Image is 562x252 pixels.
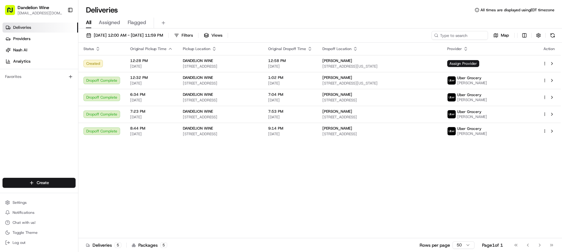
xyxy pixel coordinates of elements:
[322,46,352,51] span: Dropoff Location
[183,126,213,131] span: DANDELION WINE
[183,131,258,136] span: [STREET_ADDRESS]
[18,4,49,11] button: Dandelion Wine
[268,115,312,120] span: [DATE]
[13,25,31,30] span: Deliveries
[322,131,437,136] span: [STREET_ADDRESS]
[3,56,78,66] a: Analytics
[13,210,34,215] span: Notifications
[448,76,456,85] img: uber-new-logo.jpeg
[183,81,258,86] span: [STREET_ADDRESS]
[268,131,312,136] span: [DATE]
[457,126,481,131] span: Uber Grocery
[183,58,213,63] span: DANDELION WINE
[13,47,27,53] span: Nash AI
[268,126,312,131] span: 9:14 PM
[13,36,30,42] span: Providers
[448,127,456,135] img: uber-new-logo.jpeg
[94,33,163,38] span: [DATE] 12:00 AM - [DATE] 11:59 PM
[130,46,167,51] span: Original Pickup Time
[457,80,487,85] span: [PERSON_NAME]
[183,98,258,103] span: [STREET_ADDRESS]
[322,126,352,131] span: [PERSON_NAME]
[457,109,481,114] span: Uber Grocery
[482,242,503,248] div: Page 1 of 1
[322,64,437,69] span: [STREET_ADDRESS][US_STATE]
[322,109,352,114] span: [PERSON_NAME]
[3,3,65,18] button: Dandelion Wine[EMAIL_ADDRESS][DOMAIN_NAME]
[543,46,556,51] div: Action
[130,92,173,97] span: 6:34 PM
[13,200,27,205] span: Settings
[130,126,173,131] span: 8:44 PM
[160,242,167,248] div: 5
[201,31,225,40] button: Views
[501,33,509,38] span: Map
[3,72,76,82] div: Favorites
[432,31,488,40] input: Type to search
[322,81,437,86] span: [STREET_ADDRESS][US_STATE]
[3,178,76,188] button: Create
[457,131,487,136] span: [PERSON_NAME]
[211,33,222,38] span: Views
[322,115,437,120] span: [STREET_ADDRESS]
[130,131,173,136] span: [DATE]
[183,115,258,120] span: [STREET_ADDRESS]
[13,59,30,64] span: Analytics
[130,75,173,80] span: 12:32 PM
[447,60,479,67] span: Assign Provider
[322,98,437,103] span: [STREET_ADDRESS]
[83,46,94,51] span: Status
[37,180,49,186] span: Create
[268,64,312,69] span: [DATE]
[268,92,312,97] span: 7:04 PM
[268,98,312,103] span: [DATE]
[99,19,120,26] span: Assigned
[457,114,487,119] span: [PERSON_NAME]
[322,92,352,97] span: [PERSON_NAME]
[13,240,25,245] span: Log out
[18,11,62,16] span: [EMAIL_ADDRESS][DOMAIN_NAME]
[448,110,456,118] img: uber-new-logo.jpeg
[447,46,462,51] span: Provider
[3,198,76,207] button: Settings
[183,75,213,80] span: DANDELION WINE
[268,81,312,86] span: [DATE]
[130,109,173,114] span: 7:23 PM
[13,230,38,235] span: Toggle Theme
[457,92,481,97] span: Uber Grocery
[183,109,213,114] span: DANDELION WINE
[322,75,352,80] span: [PERSON_NAME]
[268,109,312,114] span: 7:53 PM
[130,81,173,86] span: [DATE]
[130,64,173,69] span: [DATE]
[183,46,210,51] span: Pickup Location
[130,115,173,120] span: [DATE]
[268,75,312,80] span: 1:02 PM
[548,31,557,40] button: Refresh
[128,19,146,26] span: Flagged
[83,31,166,40] button: [DATE] 12:00 AM - [DATE] 11:59 PM
[3,45,78,55] a: Nash AI
[457,75,481,80] span: Uber Grocery
[420,242,450,248] p: Rows per page
[86,19,91,26] span: All
[3,208,76,217] button: Notifications
[130,98,173,103] span: [DATE]
[130,58,173,63] span: 12:28 PM
[13,220,35,225] span: Chat with us!
[3,238,76,247] button: Log out
[171,31,196,40] button: Filters
[3,218,76,227] button: Chat with us!
[3,34,78,44] a: Providers
[183,92,213,97] span: DANDELION WINE
[448,93,456,101] img: uber-new-logo.jpeg
[268,46,306,51] span: Original Dropoff Time
[480,8,554,13] span: All times are displayed using EDT timezone
[132,242,167,248] div: Packages
[322,58,352,63] span: [PERSON_NAME]
[86,5,118,15] h1: Deliveries
[490,31,512,40] button: Map
[3,23,78,33] a: Deliveries
[268,58,312,63] span: 12:58 PM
